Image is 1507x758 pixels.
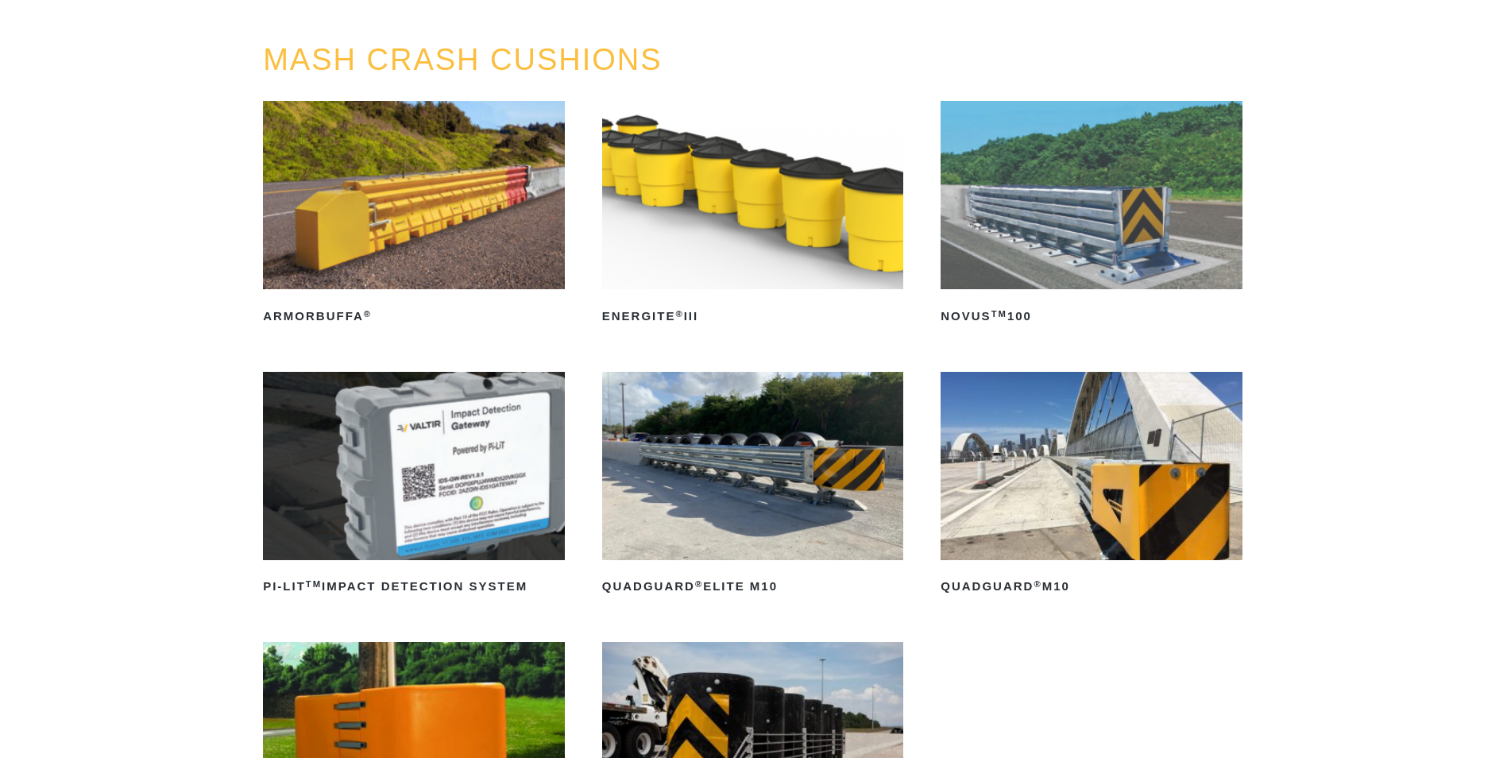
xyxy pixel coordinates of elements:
a: ArmorBuffa® [263,101,565,329]
h2: ENERGITE III [602,304,904,329]
a: QuadGuard®M10 [941,372,1242,600]
a: QuadGuard®Elite M10 [602,372,904,600]
h2: ArmorBuffa [263,304,565,329]
a: PI-LITTMImpact Detection System [263,372,565,600]
a: NOVUSTM100 [941,101,1242,329]
sup: ® [675,309,683,319]
h2: NOVUS 100 [941,304,1242,329]
sup: ® [1034,579,1041,589]
h2: QuadGuard M10 [941,574,1242,600]
h2: QuadGuard Elite M10 [602,574,904,600]
h2: PI-LIT Impact Detection System [263,574,565,600]
a: ENERGITE®III [602,101,904,329]
sup: ® [364,309,372,319]
sup: ® [695,579,703,589]
a: MASH CRASH CUSHIONS [263,43,663,76]
sup: TM [991,309,1007,319]
sup: TM [306,579,322,589]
